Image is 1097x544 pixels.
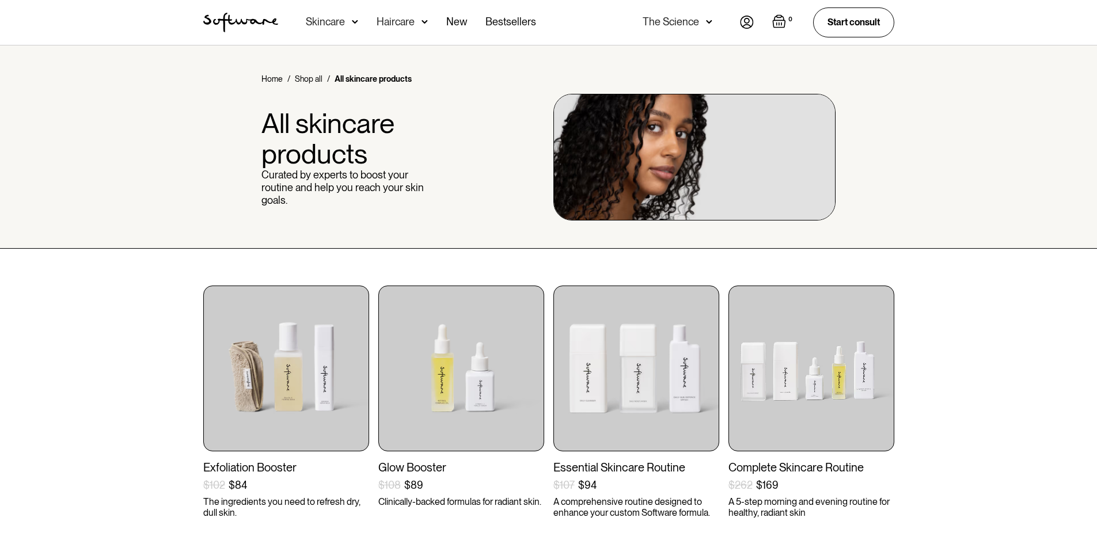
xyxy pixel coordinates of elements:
div: Haircare [377,16,415,28]
p: A 5-step morning and evening routine for healthy, radiant skin [728,496,894,518]
div: All skincare products [335,73,412,85]
img: arrow down [352,16,358,28]
div: / [287,73,290,85]
img: arrow down [422,16,428,28]
img: Software Logo [203,13,278,32]
div: $107 [553,479,575,492]
div: 0 [786,14,795,25]
img: arrow down [706,16,712,28]
div: $94 [578,479,597,492]
div: $108 [378,479,401,492]
div: Essential Skincare Routine [553,461,719,474]
div: $89 [404,479,423,492]
a: Start consult [813,7,894,37]
p: Clinically-backed formulas for radiant skin. [378,496,544,507]
div: / [327,73,330,85]
a: Home [261,73,283,85]
a: Open empty cart [772,14,795,31]
div: $84 [229,479,247,492]
a: home [203,13,278,32]
h1: All skincare products [261,108,427,169]
div: $102 [203,479,225,492]
div: The Science [643,16,699,28]
p: The ingredients you need to refresh dry, dull skin. [203,496,369,518]
div: Complete Skincare Routine [728,461,894,474]
div: Glow Booster [378,461,544,474]
div: Exfoliation Booster [203,461,369,474]
div: Skincare [306,16,345,28]
p: A comprehensive routine designed to enhance your custom Software formula. [553,496,719,518]
div: $262 [728,479,753,492]
div: $169 [756,479,779,492]
a: Shop all [295,73,322,85]
p: Curated by experts to boost your routine and help you reach your skin goals. [261,169,427,206]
